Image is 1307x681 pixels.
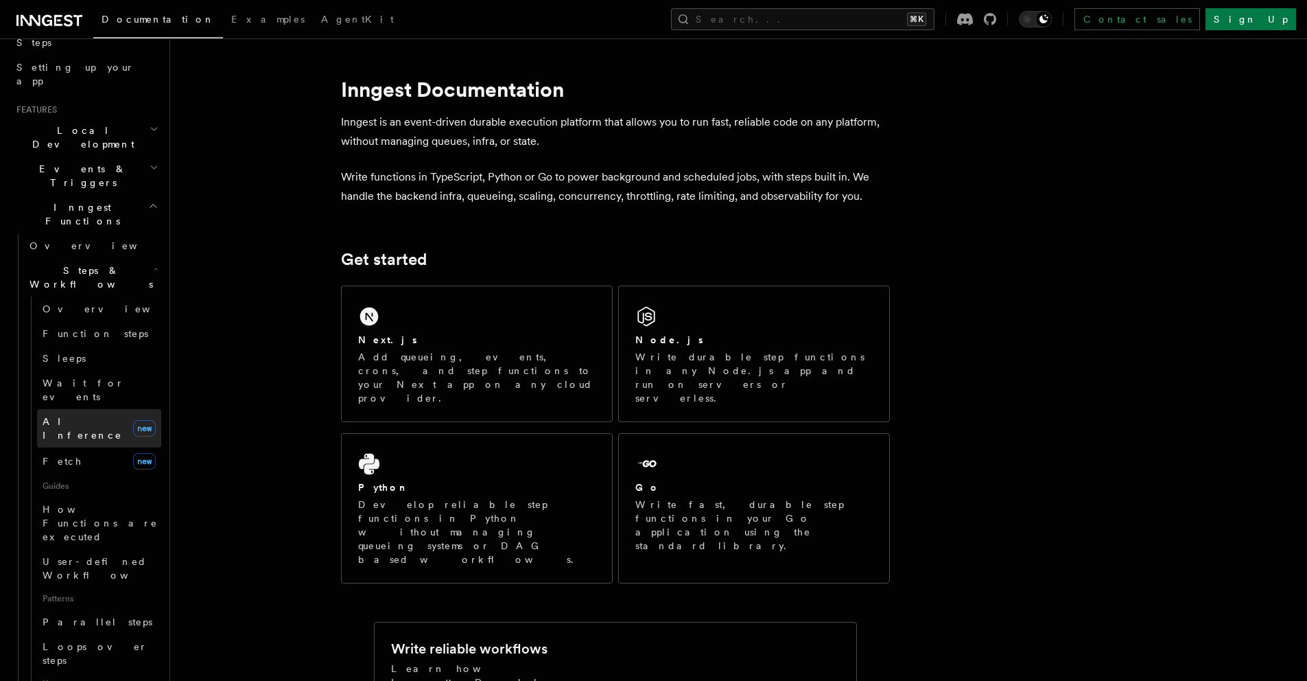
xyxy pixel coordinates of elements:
span: Parallel steps [43,616,152,627]
span: new [133,453,156,470]
h2: Write reliable workflows [391,639,547,658]
a: Next.jsAdd queueing, events, crons, and step functions to your Next app on any cloud provider. [341,286,613,422]
a: Sign Up [1205,8,1296,30]
p: Inngest is an event-driven durable execution platform that allows you to run fast, reliable code ... [341,113,890,151]
span: Setting up your app [16,62,134,86]
p: Write durable step functions in any Node.js app and run on servers or serverless. [635,350,873,405]
button: Events & Triggers [11,157,161,195]
a: Parallel steps [37,610,161,634]
a: AgentKit [313,4,402,37]
span: Features [11,104,57,115]
a: How Functions are executed [37,497,161,549]
a: AI Inferencenew [37,409,161,448]
a: Sleeps [37,346,161,371]
span: How Functions are executed [43,504,158,542]
span: Function steps [43,328,148,339]
a: Contact sales [1074,8,1200,30]
a: Setting up your app [11,55,161,93]
span: Events & Triggers [11,162,150,189]
span: Overview [30,240,171,251]
a: Node.jsWrite durable step functions in any Node.js app and run on servers or serverless. [618,286,890,422]
h1: Inngest Documentation [341,77,890,102]
button: Toggle dark mode [1019,11,1052,27]
span: Inngest Functions [11,200,148,228]
a: Overview [37,297,161,321]
span: Patterns [37,588,161,610]
button: Search...⌘K [671,8,934,30]
p: Develop reliable step functions in Python without managing queueing systems or DAG based workflows. [358,498,596,566]
span: Overview [43,303,184,314]
h2: Next.js [358,333,417,347]
button: Inngest Functions [11,195,161,233]
h2: Node.js [635,333,703,347]
span: Examples [231,14,305,25]
span: Loops over steps [43,641,148,666]
span: Fetch [43,456,82,467]
span: Documentation [102,14,215,25]
span: new [133,420,156,437]
a: Overview [24,233,161,258]
p: Write fast, durable step functions in your Go application using the standard library. [635,498,873,553]
a: Loops over steps [37,634,161,673]
a: Documentation [93,4,223,38]
a: Function steps [37,321,161,346]
span: Steps & Workflows [24,264,153,291]
kbd: ⌘K [907,12,926,26]
a: GoWrite fast, durable step functions in your Go application using the standard library. [618,433,890,584]
h2: Go [635,481,660,494]
a: Fetchnew [37,448,161,475]
p: Add queueing, events, crons, and step functions to your Next app on any cloud provider. [358,350,596,405]
button: Steps & Workflows [24,258,161,297]
span: Sleeps [43,353,86,364]
span: Wait for events [43,378,124,402]
p: Write functions in TypeScript, Python or Go to power background and scheduled jobs, with steps bu... [341,168,890,206]
span: AI Inference [43,416,122,441]
span: User-defined Workflows [43,556,166,581]
span: Local Development [11,124,150,151]
button: Local Development [11,118,161,157]
span: Guides [37,475,161,497]
a: Wait for events [37,371,161,409]
h2: Python [358,481,409,494]
a: User-defined Workflows [37,549,161,588]
span: AgentKit [321,14,394,25]
a: Get started [341,250,427,269]
a: PythonDevelop reliable step functions in Python without managing queueing systems or DAG based wo... [341,433,613,584]
a: Examples [223,4,313,37]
